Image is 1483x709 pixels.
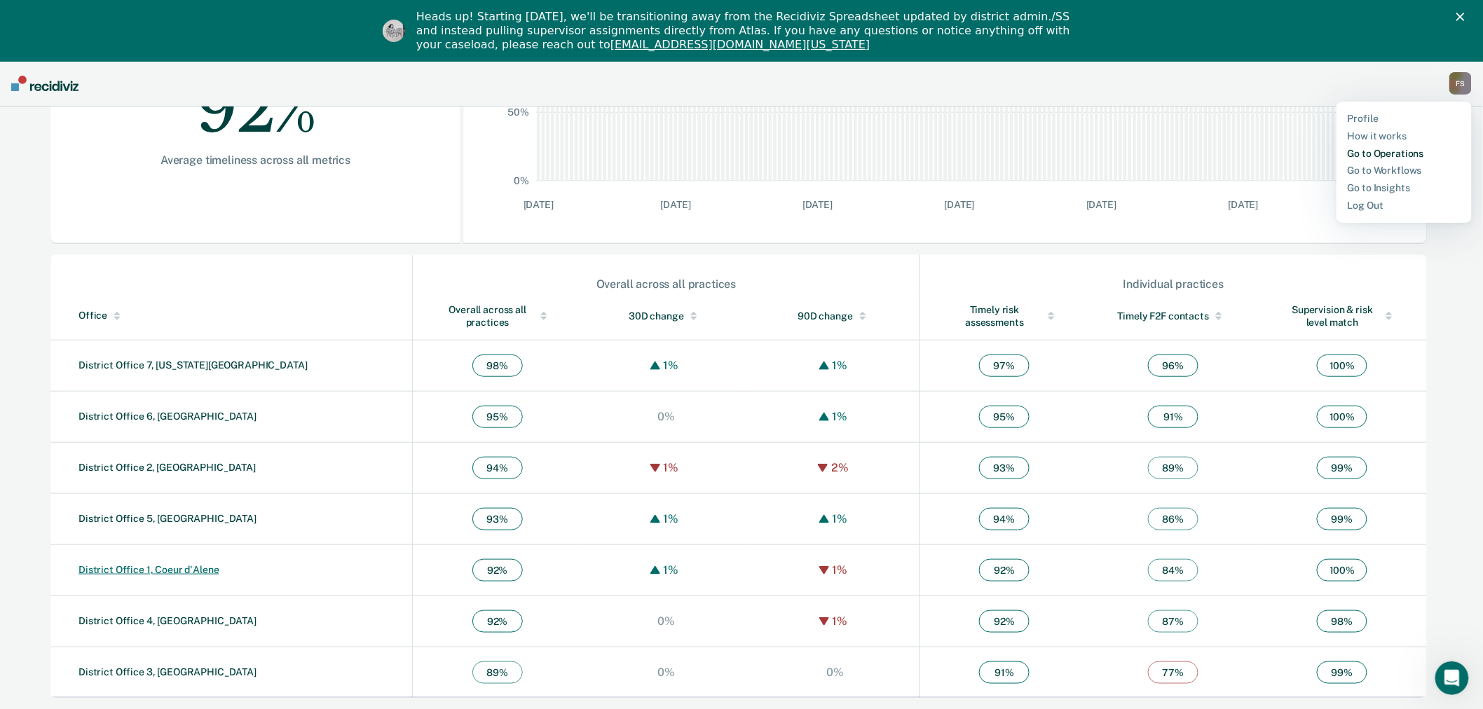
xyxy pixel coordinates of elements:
div: 1% [829,359,852,372]
a: Log Out [1348,200,1461,212]
a: District Office 6, [GEOGRAPHIC_DATA] [78,411,257,422]
span: 84 % [1148,559,1198,581]
span: 98 % [472,354,523,377]
div: Supervision & risk level match [1286,303,1399,329]
span: 100 % [1317,406,1367,428]
th: Toggle SortBy [582,292,751,340]
span: 94 % [472,457,523,479]
span: 86 % [1148,508,1198,530]
text: [DATE] [1229,199,1259,210]
a: District Office 5, [GEOGRAPHIC_DATA] [78,513,257,524]
span: 94 % [979,508,1030,530]
div: Office [78,310,406,322]
iframe: Intercom live chat [1435,661,1469,695]
div: 90D change [779,310,891,322]
span: 96 % [1148,354,1198,377]
th: Toggle SortBy [751,292,920,340]
div: 0% [654,410,678,423]
text: [DATE] [524,199,554,210]
span: 99 % [1317,508,1367,530]
div: 1% [829,563,852,577]
div: 0% [823,666,847,679]
th: Toggle SortBy [1089,292,1258,340]
th: Toggle SortBy [413,292,582,340]
text: [DATE] [802,199,833,210]
span: 89 % [472,661,523,684]
span: 95 % [979,406,1030,428]
div: 1% [660,512,683,525]
div: Overall across all practices [441,303,554,329]
span: 91 % [979,661,1030,684]
span: 95 % [472,406,523,428]
span: 99 % [1317,457,1367,479]
a: District Office 1, Coeur d'Alene [78,564,219,575]
span: 92 % [979,559,1030,581]
a: District Office 3, [GEOGRAPHIC_DATA] [78,666,257,677]
img: Profile image for Kim [383,20,405,42]
span: 98 % [1317,610,1367,633]
th: Toggle SortBy [50,292,413,340]
a: Go to Operations [1348,148,1461,160]
span: 87 % [1148,610,1198,633]
span: 97 % [979,354,1030,377]
div: 1% [660,563,683,577]
th: Toggle SortBy [1258,292,1427,340]
th: Toggle SortBy [920,292,1088,340]
div: 1% [829,614,852,628]
a: Go to Insights [1348,182,1461,194]
text: [DATE] [945,199,975,210]
div: F S [1449,72,1472,95]
a: How it works [1348,130,1461,142]
span: 99 % [1317,661,1367,684]
div: Overall across all practices [414,277,919,291]
a: District Office 7, [US_STATE][GEOGRAPHIC_DATA] [78,359,308,371]
div: 0% [654,614,678,628]
span: 93 % [979,457,1030,479]
div: 0% [654,666,678,679]
span: 92 % [472,610,523,633]
text: [DATE] [661,199,691,210]
span: 93 % [472,508,523,530]
a: [EMAIL_ADDRESS][DOMAIN_NAME][US_STATE] [610,38,870,51]
span: 92 % [979,610,1030,633]
span: 77 % [1148,661,1198,684]
a: Go to Workflows [1348,165,1461,177]
span: 91 % [1148,406,1198,428]
div: Close [1456,13,1470,21]
div: Timely risk assessments [948,303,1061,329]
div: Individual practices [921,277,1426,291]
span: 89 % [1148,457,1198,479]
div: 30D change [610,310,723,322]
a: District Office 4, [GEOGRAPHIC_DATA] [78,615,257,626]
div: 1% [829,410,852,423]
div: 1% [829,512,852,525]
div: Average timeliness across all metrics [95,153,416,167]
div: 1% [660,359,683,372]
a: Profile [1348,113,1461,125]
div: 1% [660,461,683,474]
text: [DATE] [1086,199,1116,210]
img: Recidiviz [11,76,78,91]
div: Timely F2F contacts [1117,310,1230,322]
span: 100 % [1317,354,1367,377]
span: 92 % [472,559,523,581]
div: 2% [828,461,852,474]
button: FS [1449,72,1472,95]
div: Heads up! Starting [DATE], we'll be transitioning away from the Recidiviz Spreadsheet updated by ... [416,10,1078,52]
a: District Office 2, [GEOGRAPHIC_DATA] [78,462,256,473]
span: 100 % [1317,559,1367,581]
